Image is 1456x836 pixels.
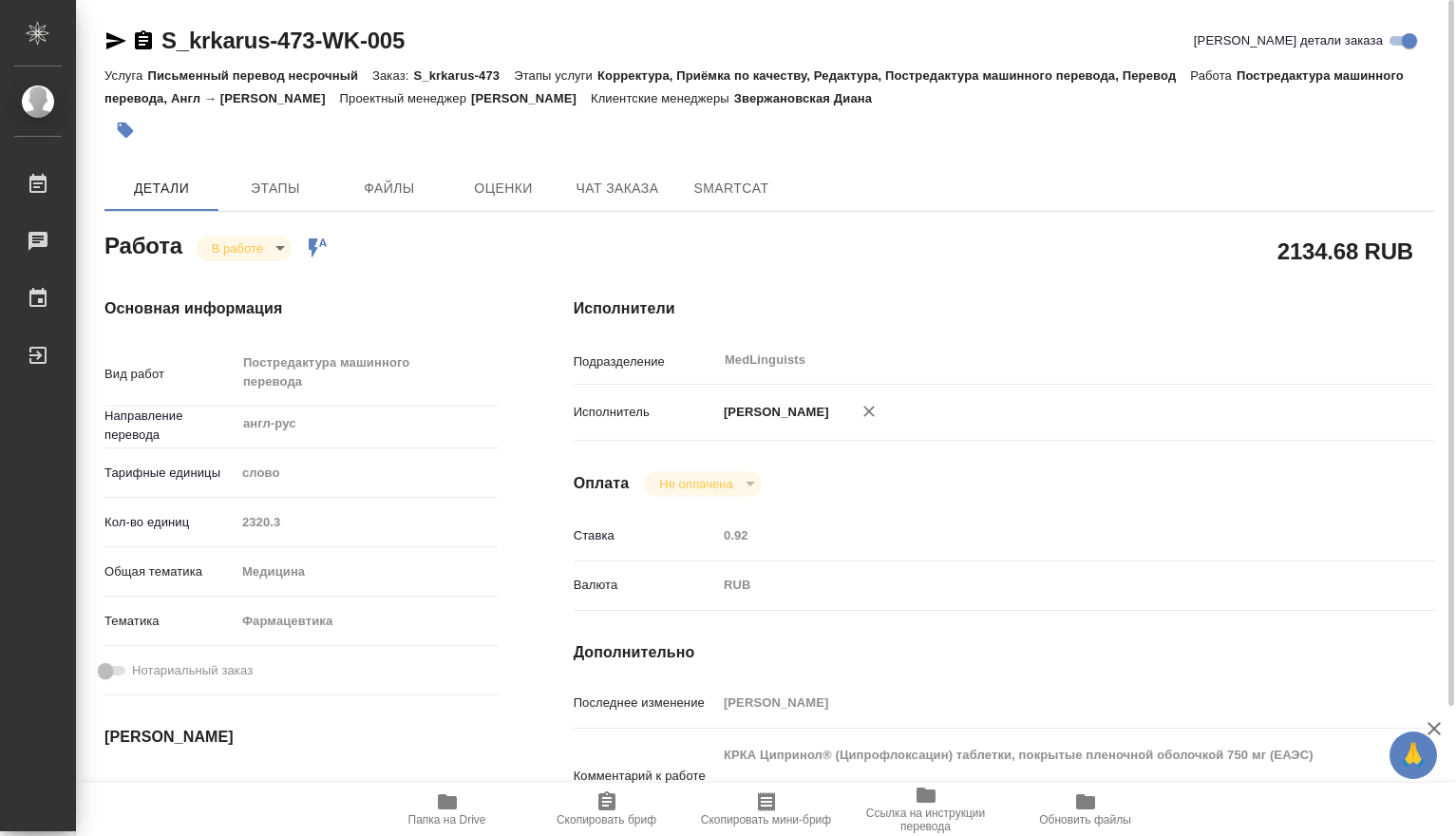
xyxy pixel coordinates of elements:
[372,68,413,83] p: Заказ:
[236,774,402,802] input: Пустое поле
[1006,783,1165,836] button: Обновить файлы
[574,641,1435,664] h4: Дополнительно
[1194,31,1383,50] span: [PERSON_NAME] детали заказа
[644,471,761,497] div: В работе
[104,464,236,483] p: Тарифные единицы
[591,91,734,105] p: Клиентские менеджеры
[574,403,717,422] p: Исполнитель
[458,177,549,200] span: Оценки
[717,522,1363,549] input: Пустое поле
[413,68,514,83] p: S_krkarus-473
[1277,235,1413,267] h2: 2134.68 RUB
[846,783,1006,836] button: Ссылка на инструкции перевода
[197,236,292,261] div: В работе
[104,726,498,749] h4: [PERSON_NAME]
[104,297,498,320] h4: Основная информация
[572,177,663,200] span: Чат заказа
[340,91,471,105] p: Проектный менеджер
[104,779,236,798] p: Дата начала работ
[1390,731,1437,779] button: 🙏
[132,29,155,52] button: Скопировать ссылку
[104,562,236,581] p: Общая тематика
[734,91,886,105] p: Звержановская Диана
[701,813,831,826] span: Скопировать мини-бриф
[574,472,630,495] h4: Оплата
[848,390,890,432] button: Удалить исполнителя
[104,29,127,52] button: Скопировать ссылку для ЯМессенджера
[717,739,1363,809] textarea: КРКА Ципринол® (Ципрофлоксацин) таблетки, покрытые пленочной оболочкой 750 мг (ЕАЭС) тотал 7263 слов
[574,767,717,786] p: Комментарий к работе
[574,576,717,595] p: Валюта
[858,807,994,833] span: Ссылка на инструкции перевода
[236,508,498,536] input: Пустое поле
[104,612,236,631] p: Тематика
[574,526,717,545] p: Ставка
[104,365,236,384] p: Вид работ
[408,813,486,826] span: Папка на Drive
[653,476,738,492] button: Не оплачена
[104,407,236,445] p: Направление перевода
[368,783,527,836] button: Папка на Drive
[230,177,321,200] span: Этапы
[717,689,1363,716] input: Пустое поле
[1397,735,1429,775] span: 🙏
[514,68,597,83] p: Этапы услуги
[104,227,182,261] h2: Работа
[574,352,717,371] p: Подразделение
[104,109,146,151] button: Добавить тэг
[344,177,435,200] span: Файлы
[686,177,777,200] span: SmartCat
[116,177,207,200] span: Детали
[104,513,236,532] p: Кол-во единиц
[687,783,846,836] button: Скопировать мини-бриф
[161,28,405,53] a: S_krkarus-473-WK-005
[236,457,498,489] div: слово
[236,556,498,588] div: Медицина
[1039,813,1131,826] span: Обновить файлы
[717,403,829,422] p: [PERSON_NAME]
[597,68,1190,83] p: Корректура, Приёмка по качеству, Редактура, Постредактура машинного перевода, Перевод
[236,605,498,637] div: Фармацевтика
[574,693,717,712] p: Последнее изменение
[132,661,253,680] span: Нотариальный заказ
[717,569,1363,601] div: RUB
[104,68,147,83] p: Услуга
[527,783,687,836] button: Скопировать бриф
[574,297,1435,320] h4: Исполнители
[471,91,591,105] p: [PERSON_NAME]
[557,813,656,826] span: Скопировать бриф
[206,240,269,256] button: В работе
[1190,68,1237,83] p: Работа
[147,68,372,83] p: Письменный перевод несрочный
